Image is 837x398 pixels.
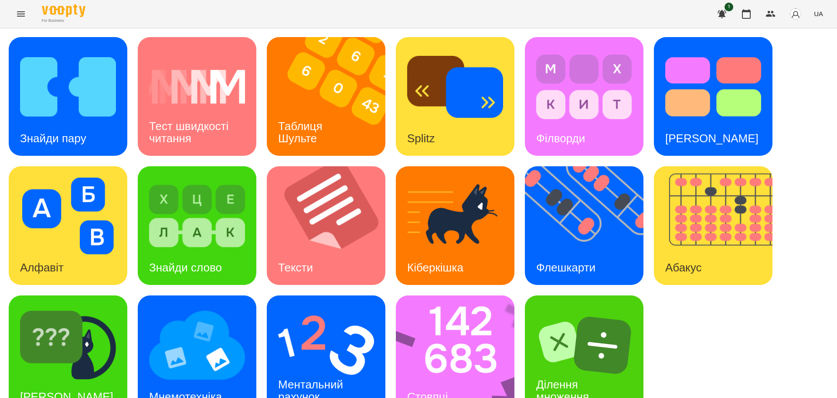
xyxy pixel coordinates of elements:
[278,120,326,144] h3: Таблиця Шульте
[20,261,64,274] h3: Алфавіт
[725,3,733,11] span: 1
[407,48,503,125] img: Splitz
[138,166,256,285] a: Знайди словоЗнайди слово
[42,4,85,17] img: Voopty Logo
[665,132,759,145] h3: [PERSON_NAME]
[267,166,396,285] img: Тексти
[525,166,654,285] img: Флешкарти
[525,166,643,285] a: ФлешкартиФлешкарти
[267,37,396,156] img: Таблиця Шульте
[407,178,503,254] img: Кіберкішка
[20,132,86,145] h3: Знайди пару
[42,18,85,24] span: For Business
[396,166,514,285] a: КіберкішкаКіберкішка
[654,166,772,285] a: АбакусАбакус
[20,307,116,384] img: Знайди Кіберкішку
[814,9,823,18] span: UA
[810,6,827,22] button: UA
[654,166,783,285] img: Абакус
[10,3,31,24] button: Menu
[138,37,256,156] a: Тест швидкості читанняТест швидкості читання
[396,37,514,156] a: SplitzSplitz
[149,48,245,125] img: Тест швидкості читання
[149,307,245,384] img: Мнемотехніка
[20,178,116,254] img: Алфавіт
[267,166,385,285] a: ТекстиТексти
[9,166,127,285] a: АлфавітАлфавіт
[267,37,385,156] a: Таблиця ШультеТаблиця Шульте
[407,261,463,274] h3: Кіберкішка
[20,48,116,125] img: Знайди пару
[149,120,231,144] h3: Тест швидкості читання
[536,261,595,274] h3: Флешкарти
[278,261,313,274] h3: Тексти
[789,8,802,20] img: avatar_s.png
[278,307,374,384] img: Ментальний рахунок
[665,48,761,125] img: Тест Струпа
[149,178,245,254] img: Знайди слово
[149,261,222,274] h3: Знайди слово
[536,307,632,384] img: Ділення множення
[654,37,772,156] a: Тест Струпа[PERSON_NAME]
[536,132,585,145] h3: Філворди
[9,37,127,156] a: Знайди паруЗнайди пару
[665,261,701,274] h3: Абакус
[536,48,632,125] img: Філворди
[407,132,435,145] h3: Splitz
[525,37,643,156] a: ФілвордиФілворди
